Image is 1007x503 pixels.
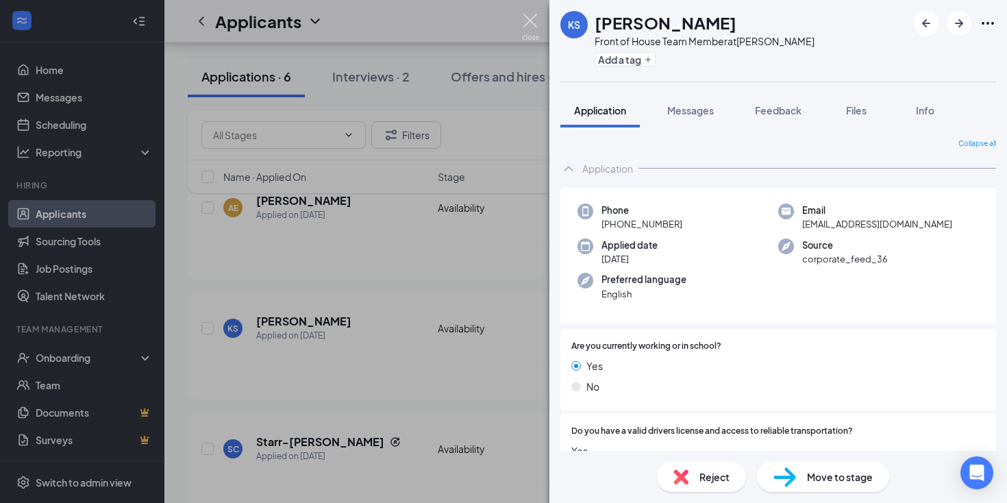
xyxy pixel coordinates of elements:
span: Do you have a valid drivers license and access to reliable transportation? [571,425,853,438]
span: [EMAIL_ADDRESS][DOMAIN_NAME] [802,217,952,231]
span: [PHONE_NUMBER] [601,217,682,231]
span: English [601,287,686,301]
span: No [586,379,599,394]
button: PlusAdd a tag [595,52,656,66]
button: ArrowRight [947,11,971,36]
span: Feedback [755,104,801,116]
span: Yes [586,358,603,373]
span: Preferred language [601,273,686,286]
div: Front of House Team Member at [PERSON_NAME] [595,34,815,48]
h1: [PERSON_NAME] [595,11,736,34]
svg: Ellipses [980,15,996,32]
span: Source [802,238,888,252]
div: Application [582,162,633,175]
span: Are you currently working or in school? [571,340,721,353]
span: Files [846,104,867,116]
span: Info [916,104,934,116]
span: Applied date [601,238,658,252]
span: Email [802,204,952,217]
button: ArrowLeftNew [914,11,938,36]
span: corporate_feed_36 [802,252,888,266]
svg: ArrowLeftNew [918,15,934,32]
svg: Plus [644,56,652,64]
span: Application [574,104,626,116]
div: Open Intercom Messenger [960,456,993,489]
svg: ChevronUp [560,160,577,177]
span: Reject [699,469,730,484]
span: Collapse all [958,138,996,149]
span: [DATE] [601,252,658,266]
span: Phone [601,204,682,217]
span: Yes [571,443,985,458]
div: KS [568,18,580,32]
span: Move to stage [807,469,873,484]
span: Messages [667,104,714,116]
svg: ArrowRight [951,15,967,32]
